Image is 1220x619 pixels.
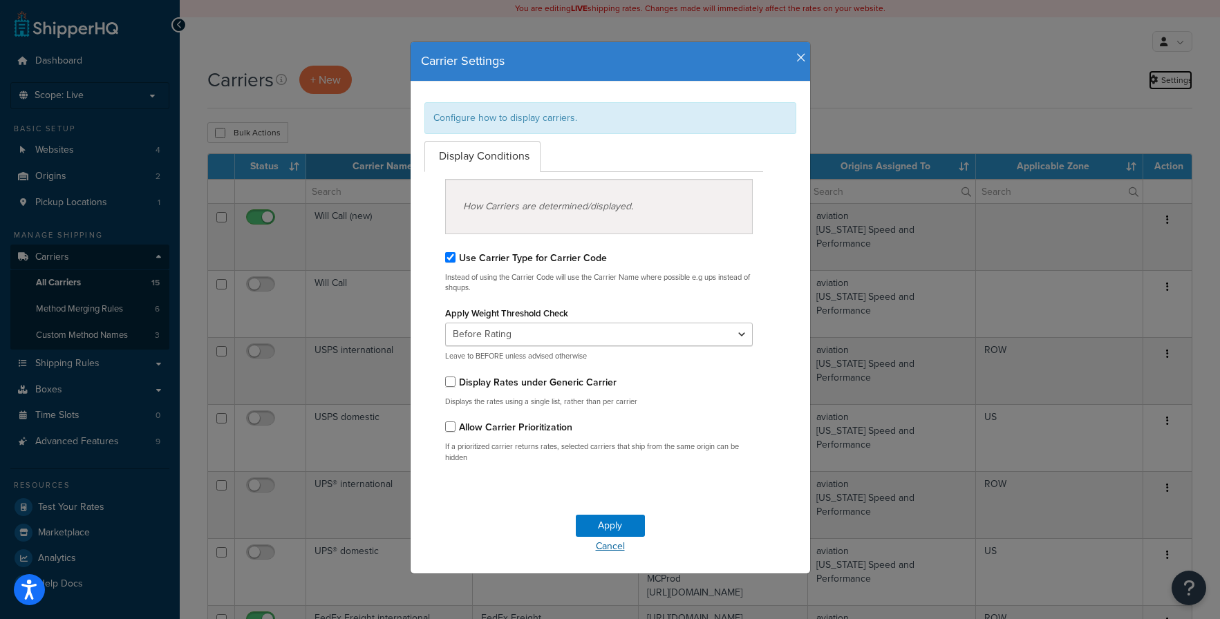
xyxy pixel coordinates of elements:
input: Use Carrier Type for Carrier Code [445,252,456,263]
label: Apply Weight Threshold Check [445,308,568,318]
label: Use Carrier Type for Carrier Code [459,251,607,265]
a: Cancel [411,537,810,556]
div: How Carriers are determined/displayed. [445,179,753,234]
input: Allow Carrier Prioritization [445,421,456,432]
label: Allow Carrier Prioritization [459,420,572,435]
label: Display Rates under Generic Carrier [459,375,617,390]
input: Display Rates under Generic Carrier [445,377,456,387]
div: Configure how to display carriers. [424,102,796,134]
button: Apply [576,515,645,537]
p: If a prioritized carrier returns rates, selected carriers that ship from the same origin can be h... [445,441,753,463]
p: Leave to BEFORE unless advised otherwise [445,351,753,361]
a: Display Conditions [424,141,541,172]
p: Displays the rates using a single list, rather than per carrier [445,397,753,407]
p: Instead of using the Carrier Code will use the Carrier Name where possible e.g ups instead of shq... [445,272,753,294]
h4: Carrier Settings [421,53,800,70]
